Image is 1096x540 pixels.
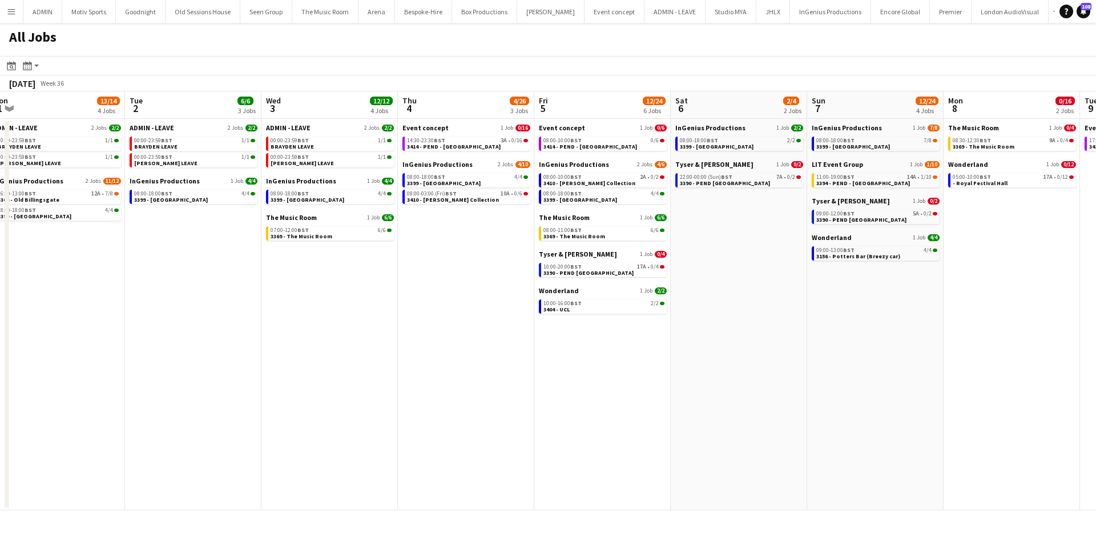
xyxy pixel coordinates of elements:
div: Tyser & [PERSON_NAME]1 Job0/209:00-12:00BST5A•0/23390 - PEND [GEOGRAPHIC_DATA] [812,197,940,233]
span: 4/4 [382,178,394,185]
div: Wonderland1 Job4/409:00-13:00BST4/43156 - Potters Bar (Breezy car) [812,233,940,263]
span: Wonderland [812,233,852,242]
span: BST [570,263,582,270]
a: 08:00-18:00BST2/23399 - [GEOGRAPHIC_DATA] [680,137,801,150]
span: Tyser & Allan [675,160,753,169]
span: Tue [130,95,143,106]
span: 00:00-23:59 [271,138,309,143]
span: 1/10 [921,174,932,180]
span: 3156 - Potters Bar (Breezy car) [816,253,900,260]
span: 17A [1043,174,1053,180]
span: 3414 - PEND - Lancaster House [543,143,637,150]
span: 10:00-20:00 [543,264,582,270]
span: 3390 - PEND Bristol [543,269,634,277]
span: 3404 - UCL [543,306,570,313]
span: InGenius Productions [812,123,882,132]
span: 08:00-18:00 [271,191,309,197]
span: 5A [913,211,919,217]
span: 6/6 [651,227,659,233]
span: BST [297,190,309,197]
span: 3410 - Wallace Collection [407,196,499,203]
div: InGenius Productions2 Jobs4/1008:00-18:00BST4/43399 - [GEOGRAPHIC_DATA]08:00-03:00 (Fri)BST10A•0/... [402,160,530,206]
a: 10:00-20:00BST17A•0/43390 - PEND [GEOGRAPHIC_DATA] [543,263,664,276]
span: 3A [501,138,507,143]
a: Event concept1 Job0/6 [539,123,667,132]
a: Tyser & [PERSON_NAME]1 Job0/2 [812,197,940,205]
span: BST [161,153,172,161]
span: 3414 - PEND - Lancaster House [407,143,501,150]
span: BST [843,137,855,144]
span: 0/12 [1061,161,1076,168]
a: ADMIN - LEAVE2 Jobs2/2 [130,123,257,132]
div: • [407,191,528,197]
a: 10:00-16:00BST2/23404 - UCL [543,299,664,313]
span: 00:00-23:59 [271,154,309,160]
span: 0/6 [514,191,522,197]
span: 1 Job [776,161,789,168]
span: 09:00-13:00 [816,247,855,253]
span: BST [434,173,445,181]
a: 08:30-12:30BST9A•0/43369 - The Music Room [953,137,1074,150]
span: 3369 - The Music Room [953,143,1014,150]
span: Thu [402,95,417,106]
span: Week 36 [38,79,66,87]
a: 09:00-12:00BST5A•0/23390 - PEND [GEOGRAPHIC_DATA] [816,210,937,223]
span: BST [25,153,36,161]
span: 1 Job [501,125,513,131]
div: • [407,138,528,143]
span: BST [570,137,582,144]
span: 1 Job [913,198,925,205]
span: 14:30-23:30 [407,138,445,143]
button: London AudioVisual [972,1,1049,23]
span: 1 Job [640,214,652,221]
button: ADMIN - LEAVE [644,1,706,23]
span: 08:00-10:00 [543,174,582,180]
span: 08:00-18:00 [134,191,172,197]
span: 1 Job [640,125,652,131]
span: BST [297,153,309,161]
span: 08:00-10:00 [543,138,582,143]
span: 2A [640,174,646,180]
span: BRAYDEN LEAVE [271,143,314,150]
a: InGenius Productions1 Job4/4 [266,177,394,185]
span: Sun [812,95,825,106]
button: Premier [930,1,972,23]
span: 1 Job [640,251,652,258]
div: Event concept1 Job0/1614:30-23:30BST3A•0/163414 - PEND - [GEOGRAPHIC_DATA] [402,123,530,160]
span: 10A [501,191,510,197]
div: • [816,211,937,217]
span: 4/4 [378,191,386,197]
span: BST [843,246,855,254]
span: 1/1 [105,154,113,160]
span: 4/4 [924,247,932,253]
div: InGenius Productions1 Job2/208:00-18:00BST2/23399 - [GEOGRAPHIC_DATA] [675,123,803,160]
button: Goodnight [116,1,166,23]
a: 08:00-10:00BST2A•0/23410 - [PERSON_NAME] Collection [543,173,664,186]
a: Event concept1 Job0/16 [402,123,530,132]
div: The Music Room1 Job6/608:00-11:00BST6/63369 - The Music Room [539,213,667,250]
span: 6/6 [378,227,386,233]
span: BST [721,173,732,181]
span: 2 Jobs [637,161,652,168]
span: 3390 - PEND Bristol [816,216,906,223]
a: 05:00-10:00BST17A•0/12- Royal Festival Hall [953,173,1074,186]
a: 22:00-00:00 (Sun)BST7A•0/23390 - PEND [GEOGRAPHIC_DATA] [680,173,801,186]
span: BST [980,173,991,181]
span: 0/16 [515,125,530,131]
button: Seen Group [240,1,292,23]
a: 00:00-23:59BST1/1[PERSON_NAME] LEAVE [134,153,255,166]
button: Bespoke-Hire [395,1,452,23]
span: 6/6 [655,214,667,221]
span: ADMIN - LEAVE [266,123,311,132]
span: 4/4 [928,234,940,241]
div: Wonderland1 Job0/1205:00-10:00BST17A•0/12- Royal Festival Hall [948,160,1076,190]
a: 08:00-03:00 (Fri)BST10A•0/63410 - [PERSON_NAME] Collection [407,190,528,203]
span: 2/2 [109,125,121,131]
span: BST [297,137,309,144]
span: 4/4 [105,207,113,213]
span: 1 Job [910,161,922,168]
span: 4/10 [515,161,530,168]
span: BST [570,173,582,181]
span: 7A [776,174,783,180]
span: The Music Room [948,123,999,132]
